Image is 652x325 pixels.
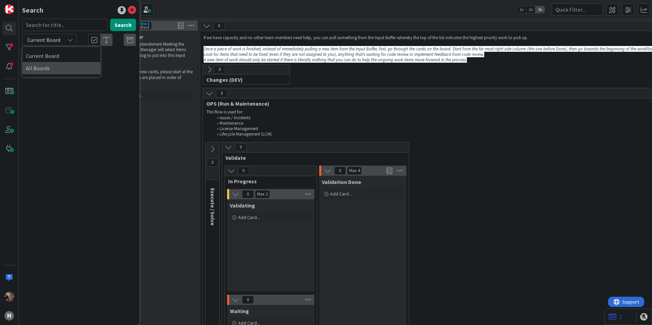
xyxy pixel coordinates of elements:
[349,169,360,172] div: Max 4
[230,202,255,209] span: Validating
[552,3,603,16] input: Quick Filter...
[140,22,150,26] div: Min 5
[110,19,136,31] button: Search
[22,5,43,15] div: Search
[238,167,249,175] span: 0
[204,57,467,63] em: A new item of work should only be started if there is literally nothing that you can do to help t...
[330,191,352,197] span: Add Card...
[242,296,254,304] span: 0
[225,154,400,161] span: Validate
[235,143,247,151] span: 0
[206,76,281,83] span: Changes (DEV)
[115,69,194,86] p: When pulling new cards, please start at the top. The cards are placed in order of priority.
[517,6,526,13] span: 1x
[238,214,260,220] span: Add Card...
[334,167,346,175] span: 0
[4,4,14,14] img: Visit kanbanzone.com
[207,158,218,167] span: 0
[230,308,249,314] span: Waiting
[22,19,107,31] input: Search for title...
[214,65,225,74] span: 0
[26,51,97,61] span: Current Board
[322,179,361,185] span: Validation Done
[535,6,545,13] span: 3x
[228,178,308,185] span: In Progress
[216,89,227,97] span: 0
[4,292,14,301] img: BF
[26,63,97,73] span: All Boards
[23,62,100,74] a: All Boards
[242,190,254,198] span: 0
[23,50,100,62] a: Current Board
[204,51,484,57] em: Look for items that need to be fixed (even if they are not assigned to you), anything that’s wait...
[140,26,149,29] div: Max 8
[213,22,225,30] span: 0
[27,36,60,43] span: Current Board
[115,42,194,64] p: During the Replenishment Meeting the team & Team Manager will select items from the backlog to pu...
[257,192,268,196] div: Max 2
[609,313,622,321] a: 1
[526,6,535,13] span: 2x
[4,311,14,321] div: H
[209,188,216,226] span: Execute / Solve
[14,1,31,9] span: Support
